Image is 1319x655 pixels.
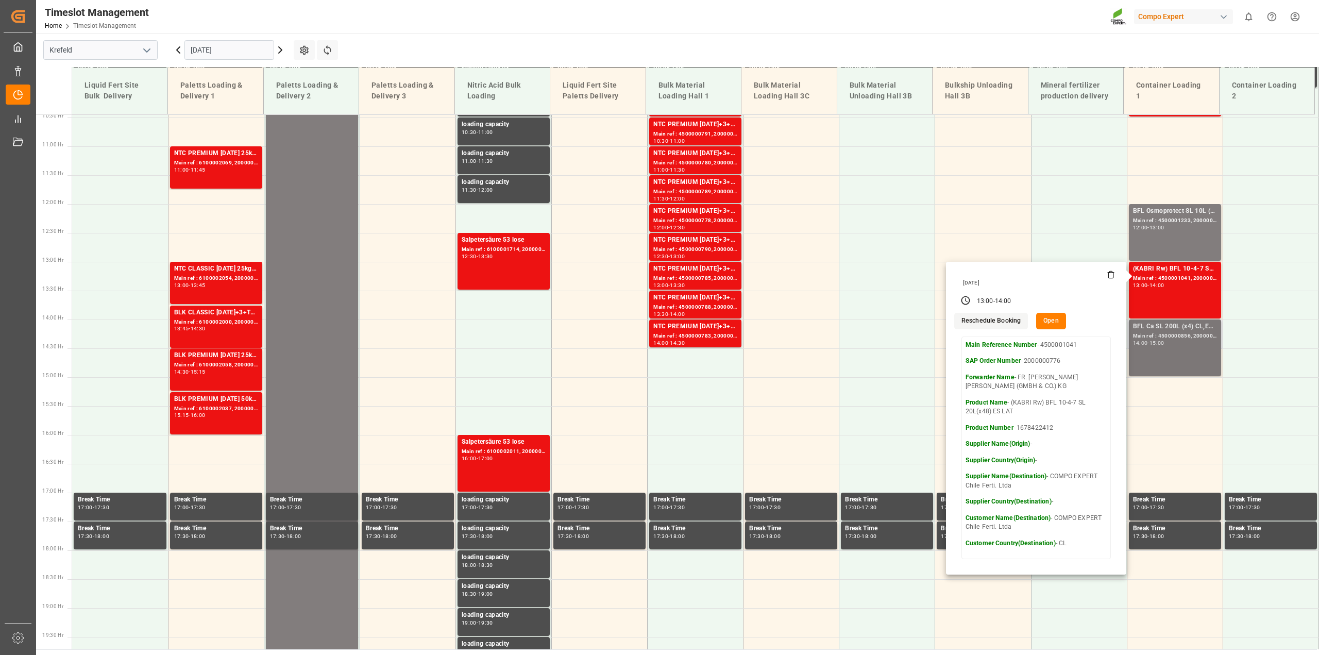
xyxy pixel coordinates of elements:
div: Break Time [941,524,1025,534]
div: Main ref : 4500001041, 2000000776 [1133,274,1217,283]
div: - [381,505,382,510]
div: 13:00 [1133,283,1148,288]
strong: Supplier Name(Origin) [966,440,1030,447]
div: 17:00 [941,505,956,510]
div: 18:00 [574,534,589,539]
div: Break Time [366,62,450,72]
span: 17:30 Hr [42,517,63,523]
div: Break Time [1229,62,1313,72]
div: Break Time [749,495,833,505]
div: NTC PREMIUM [DATE]+3+TE BULK [653,293,737,303]
div: - [477,188,478,192]
div: 17:30 [1245,505,1260,510]
div: Container Loading 1 [1132,76,1211,106]
div: NTC PREMIUM [DATE]+3+TE BULK [653,235,737,245]
div: NTC PREMIUM [DATE]+3+TE BULK [653,120,737,130]
div: Break Time [78,524,162,534]
strong: Forwarder Name [966,374,1014,381]
div: 17:30 [78,534,93,539]
div: 12:00 [670,196,685,201]
div: 11:00 [670,139,685,143]
div: Main ref : 4500000785, 2000000504 [653,274,737,283]
div: - [189,326,190,331]
div: Break Time [557,495,641,505]
div: 14:00 [670,312,685,316]
div: Break Time [1133,495,1217,505]
div: 19:00 [478,592,493,596]
div: Main ref : 4500000789, 2000000504 [653,188,737,196]
div: Main ref : 6100002058, 2000000324 [174,361,258,370]
span: 16:00 Hr [42,430,63,436]
div: loading capacity [462,177,546,188]
div: 17:00 [749,505,764,510]
span: 14:30 Hr [42,344,63,349]
div: Paletts Loading & Delivery 3 [367,76,446,106]
div: 14:30 [191,326,206,331]
div: BLK PREMIUM [DATE] 25kg(x40)D,EN,PL,FNLNTC PREMIUM [DATE] 25kg (x40) D,EN,PLFLO T PERM [DATE] 25k... [174,350,258,361]
p: - [966,497,1107,507]
span: 16:30 Hr [42,459,63,465]
div: 17:30 [861,505,876,510]
div: Break Time [174,495,258,505]
img: Screenshot%202023-09-29%20at%2010.02.21.png_1712312052.png [1110,8,1127,26]
span: 15:00 Hr [42,373,63,378]
div: Break Time [1229,495,1313,505]
button: show 0 new notifications [1237,5,1260,28]
div: 17:00 [366,505,381,510]
div: 11:30 [653,196,668,201]
div: Break Time [557,524,641,534]
div: Main ref : 4500000783, 2000000504 [653,332,737,341]
div: Break Time [1133,62,1217,72]
div: - [572,505,574,510]
div: Main ref : 4500000788, 2000000504 [653,303,737,312]
div: Paletts Loading & Delivery 2 [272,76,351,106]
div: Break Time [845,495,929,505]
div: 17:30 [749,534,764,539]
button: Help Center [1260,5,1283,28]
div: 17:30 [557,534,572,539]
div: 19:00 [462,620,477,625]
div: NTC PREMIUM [DATE]+3+TE BULK [653,206,737,216]
div: - [189,283,190,288]
div: - [668,312,670,316]
div: Main ref : 4500000790, 2000000504 [653,245,737,254]
div: 12:30 [653,254,668,259]
div: 17:30 [941,534,956,539]
strong: Product Name [966,399,1008,406]
div: Break Time [845,62,929,72]
div: 17:30 [191,505,206,510]
div: - [189,413,190,417]
div: Main ref : 6100002069, 2000001387 [174,159,258,167]
div: Break Time [270,495,354,505]
div: 17:00 [845,505,860,510]
div: NTC PREMIUM [DATE] 25kg (x42) INT [174,148,258,159]
div: - [477,563,478,567]
div: Break Time [557,62,641,72]
div: 11:45 [191,167,206,172]
strong: Main Reference Number [966,341,1037,348]
div: 14:00 [653,341,668,345]
span: 13:00 Hr [42,257,63,263]
div: Bulkship Unloading Hall 3B [941,76,1020,106]
div: Main ref : 4500000856, 2000000727 [1133,332,1217,341]
div: 17:30 [1133,534,1148,539]
p: - 4500001041 [966,341,1107,350]
div: Paletts Loading & Delivery 1 [176,76,255,106]
div: Salpetersäure 53 lose [462,235,546,245]
div: 13:45 [191,283,206,288]
div: Break Time [653,62,737,72]
div: - [1147,534,1149,539]
div: - [1147,283,1149,288]
strong: Product Number [966,424,1013,431]
div: 17:30 [366,534,381,539]
div: 14:00 [1133,341,1148,345]
div: 17:30 [1149,505,1164,510]
div: - [189,167,190,172]
div: 17:00 [270,505,285,510]
div: 19:30 [478,620,493,625]
div: 17:30 [574,505,589,510]
div: 10:30 [653,139,668,143]
p: - 2000000776 [966,357,1107,366]
div: NTC PREMIUM [DATE]+3+TE BULK [653,177,737,188]
div: 17:00 [78,505,93,510]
